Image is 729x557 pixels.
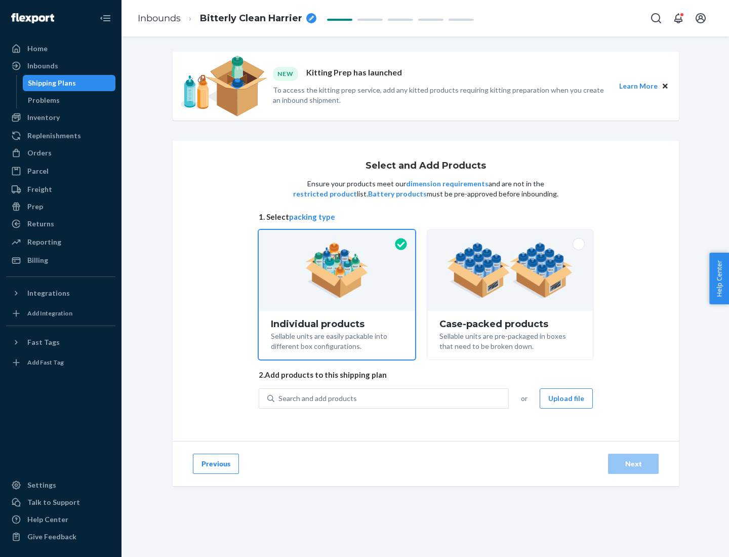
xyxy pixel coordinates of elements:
div: Returns [27,219,54,229]
a: Shipping Plans [23,75,116,91]
button: Open Search Box [646,8,666,28]
button: Next [608,454,659,474]
a: Add Fast Tag [6,354,115,371]
a: Parcel [6,163,115,179]
div: Sellable units are easily packable into different box configurations. [271,329,403,351]
div: Billing [27,255,48,265]
img: individual-pack.facf35554cb0f1810c75b2bd6df2d64e.png [305,243,369,298]
button: Learn More [619,81,658,92]
div: Problems [28,95,60,105]
button: Close Navigation [95,8,115,28]
a: Inventory [6,109,115,126]
a: Help Center [6,511,115,528]
ol: breadcrumbs [130,4,325,33]
a: Talk to Support [6,494,115,510]
img: Flexport logo [11,13,54,23]
a: Reporting [6,234,115,250]
div: Give Feedback [27,532,76,542]
div: Freight [27,184,52,194]
div: Shipping Plans [28,78,76,88]
div: Case-packed products [439,319,581,329]
div: NEW [273,67,298,81]
span: or [521,393,528,404]
div: Talk to Support [27,497,80,507]
div: Prep [27,202,43,212]
div: Fast Tags [27,337,60,347]
div: Settings [27,480,56,490]
button: Fast Tags [6,334,115,350]
a: Home [6,41,115,57]
button: Integrations [6,285,115,301]
div: Integrations [27,288,70,298]
div: Reporting [27,237,61,247]
p: Ensure your products meet our and are not in the list. must be pre-approved before inbounding. [292,179,559,199]
a: Billing [6,252,115,268]
span: Bitterly Clean Harrier [200,12,302,25]
a: Replenishments [6,128,115,144]
button: restricted product [293,189,357,199]
button: Battery products [368,189,427,199]
button: Open notifications [668,8,688,28]
a: Inbounds [138,13,181,24]
button: packing type [289,212,335,222]
a: Orders [6,145,115,161]
div: Parcel [27,166,49,176]
img: case-pack.59cecea509d18c883b923b81aeac6d0b.png [447,243,573,298]
div: Replenishments [27,131,81,141]
p: Kitting Prep has launched [306,67,402,81]
button: Open account menu [691,8,711,28]
p: To access the kitting prep service, add any kitted products requiring kitting preparation when yo... [273,85,610,105]
div: Inbounds [27,61,58,71]
a: Settings [6,477,115,493]
div: Add Integration [27,309,72,317]
button: Upload file [540,388,593,409]
button: dimension requirements [406,179,489,189]
a: Prep [6,198,115,215]
div: Orders [27,148,52,158]
a: Freight [6,181,115,197]
button: Close [660,81,671,92]
div: Inventory [27,112,60,123]
div: Individual products [271,319,403,329]
div: Home [27,44,48,54]
a: Inbounds [6,58,115,74]
div: Sellable units are pre-packaged in boxes that need to be broken down. [439,329,581,351]
div: Add Fast Tag [27,358,64,367]
button: Help Center [709,253,729,304]
span: 2. Add products to this shipping plan [259,370,593,380]
div: Search and add products [278,393,357,404]
button: Give Feedback [6,529,115,545]
div: Next [617,459,650,469]
div: Help Center [27,514,68,525]
h1: Select and Add Products [366,161,486,171]
button: Previous [193,454,239,474]
a: Problems [23,92,116,108]
span: 1. Select [259,212,593,222]
a: Returns [6,216,115,232]
a: Add Integration [6,305,115,322]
